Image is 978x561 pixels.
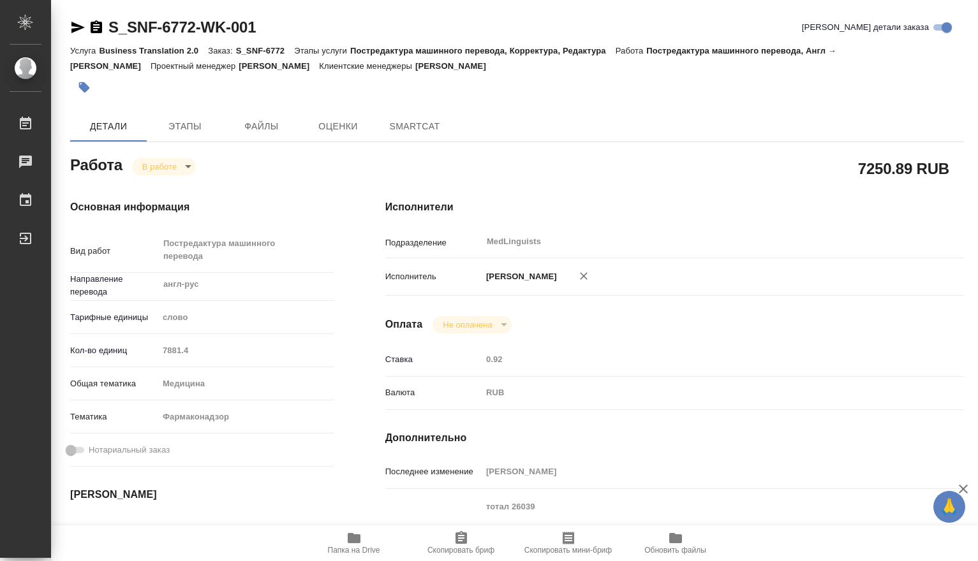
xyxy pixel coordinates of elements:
[158,406,334,428] div: Фармаконадзор
[524,546,612,555] span: Скопировать мини-бриф
[236,46,295,55] p: S_SNF-6772
[482,270,557,283] p: [PERSON_NAME]
[384,119,445,135] span: SmartCat
[385,237,482,249] p: Подразделение
[158,373,334,395] div: Медицина
[294,46,350,55] p: Этапы услуги
[70,523,158,535] p: Дата начала работ
[138,161,181,172] button: В работе
[385,430,964,446] h4: Дополнительно
[70,311,158,324] p: Тарифные единицы
[70,200,334,215] h4: Основная информация
[415,61,496,71] p: [PERSON_NAME]
[151,61,239,71] p: Проектный менеджер
[570,262,598,290] button: Удалить исполнителя
[99,46,208,55] p: Business Translation 2.0
[328,546,380,555] span: Папка на Drive
[158,307,334,328] div: слово
[70,152,122,175] h2: Работа
[482,462,915,481] input: Пустое поле
[70,377,158,390] p: Общая тематика
[70,245,158,258] p: Вид работ
[89,20,104,35] button: Скопировать ссылку
[482,350,915,368] input: Пустое поле
[427,546,494,555] span: Скопировать бриф
[385,386,482,399] p: Валюта
[858,157,949,179] h2: 7250.89 RUB
[89,444,170,456] span: Нотариальный заказ
[622,525,729,561] button: Обновить файлы
[108,18,256,36] a: S_SNF-6772-WK-001
[70,46,99,55] p: Услуга
[78,119,139,135] span: Детали
[158,520,270,538] input: Пустое поле
[938,493,960,520] span: 🙏
[70,487,334,502] h4: [PERSON_NAME]
[70,411,158,423] p: Тематика
[350,46,616,55] p: Постредактура машинного перевода, Корректура, Редактура
[439,319,496,330] button: Не оплачена
[70,273,158,298] p: Направление перевода
[482,382,915,404] div: RUB
[515,525,622,561] button: Скопировать мини-бриф
[385,270,482,283] p: Исполнитель
[300,525,408,561] button: Папка на Drive
[239,61,319,71] p: [PERSON_NAME]
[208,46,235,55] p: Заказ:
[385,465,482,478] p: Последнее изменение
[644,546,706,555] span: Обновить файлы
[616,46,647,55] p: Работа
[385,317,423,332] h4: Оплата
[307,119,369,135] span: Оценки
[385,353,482,366] p: Ставка
[70,73,98,101] button: Добавить тэг
[933,491,965,523] button: 🙏
[154,119,216,135] span: Этапы
[385,200,964,215] h4: Исполнители
[70,344,158,357] p: Кол-во единиц
[802,21,929,34] span: [PERSON_NAME] детали заказа
[132,158,196,175] div: В работе
[158,341,334,360] input: Пустое поле
[433,316,511,333] div: В работе
[70,20,85,35] button: Скопировать ссылку для ЯМессенджера
[231,119,292,135] span: Файлы
[319,61,415,71] p: Клиентские менеджеры
[408,525,515,561] button: Скопировать бриф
